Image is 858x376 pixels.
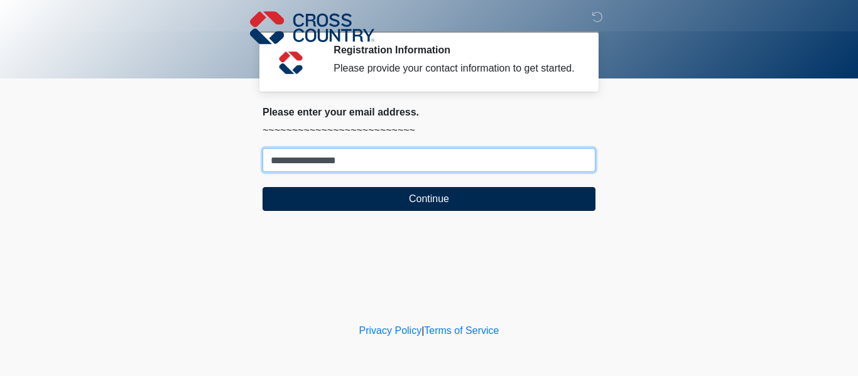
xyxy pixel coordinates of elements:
h2: Please enter your email address. [263,106,595,118]
a: Privacy Policy [359,325,422,336]
img: Agent Avatar [272,44,310,82]
img: Cross Country Logo [250,9,374,46]
a: | [421,325,424,336]
div: Please provide your contact information to get started. [334,61,577,76]
button: Continue [263,187,595,211]
p: ~~~~~~~~~~~~~~~~~~~~~~~~~~ [263,123,595,138]
a: Terms of Service [424,325,499,336]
